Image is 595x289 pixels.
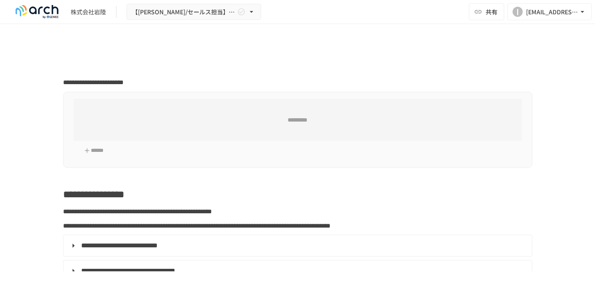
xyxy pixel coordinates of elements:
[132,7,235,17] span: 【[PERSON_NAME]/セールス担当】株式会社[PERSON_NAME]_初期設定サポート
[127,4,261,20] button: 【[PERSON_NAME]/セールス担当】株式会社[PERSON_NAME]_初期設定サポート
[513,7,523,17] div: I
[71,8,106,16] div: 株式会社岩陸
[469,3,504,20] button: 共有
[526,7,578,17] div: [EMAIL_ADDRESS][DOMAIN_NAME]
[10,5,64,19] img: logo-default@2x-9cf2c760.svg
[508,3,592,20] button: I[EMAIL_ADDRESS][DOMAIN_NAME]
[486,7,497,16] span: 共有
